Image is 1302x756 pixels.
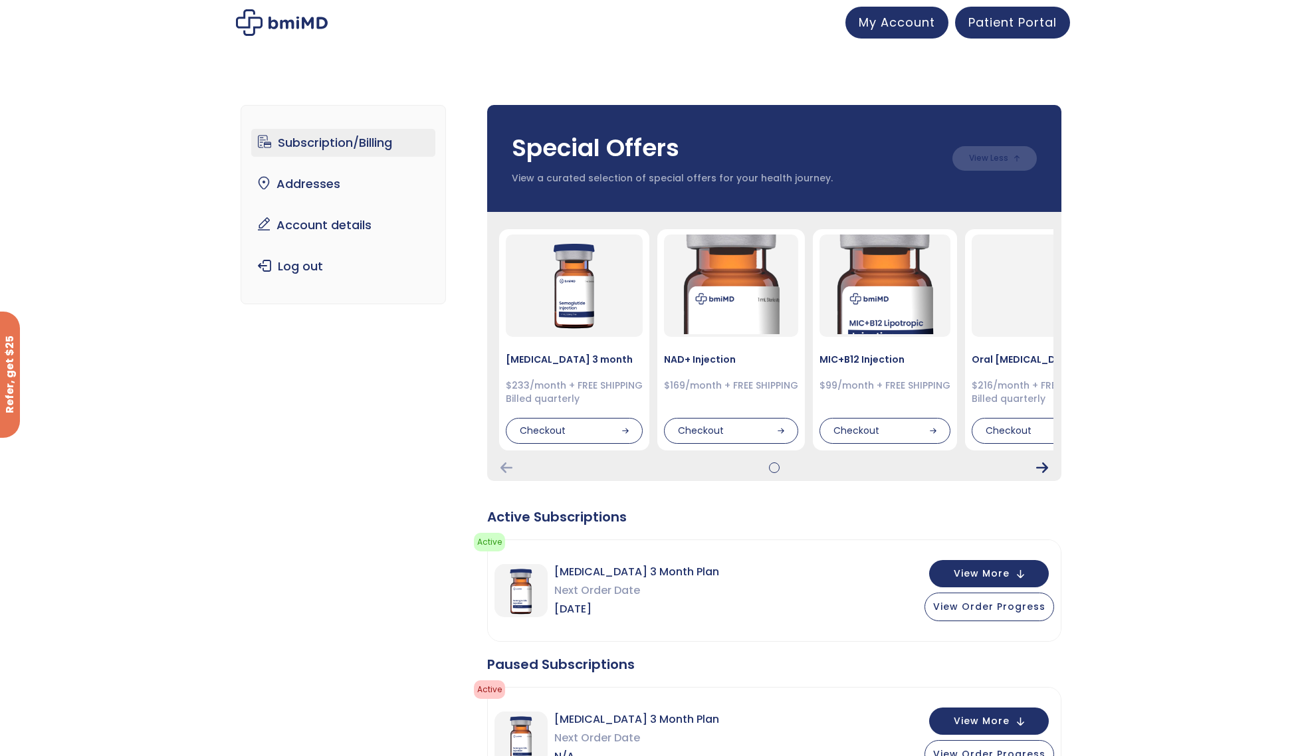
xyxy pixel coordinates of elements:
img: NAD Injection [681,235,781,334]
h4: MIC+B12 Injection [819,353,950,366]
span: Active [474,533,505,551]
a: Account details [251,211,435,239]
div: Checkout [506,418,643,444]
button: View Order Progress [924,593,1054,621]
nav: Account pages [241,105,446,304]
a: Patient Portal [955,7,1070,39]
h4: NAD+ Injection [664,353,798,366]
span: [MEDICAL_DATA] 3 Month Plan [554,563,719,581]
span: Next Order Date [554,581,719,600]
div: Checkout [819,418,950,444]
span: Patient Portal [968,14,1057,31]
img: My account [236,9,328,36]
div: Active Subscriptions [487,508,1061,526]
button: View More [929,560,1049,587]
button: View More [929,708,1049,735]
a: Subscription/Billing [251,129,435,157]
div: Next Card [1036,462,1048,473]
span: Next Order Date [554,729,719,747]
h3: Special Offers [512,132,939,165]
div: Paused Subscriptions [487,655,1061,674]
div: $169/month + FREE SHIPPING [664,379,798,393]
p: View a curated selection of special offers for your health journey. [512,172,939,185]
span: My Account [859,14,935,31]
span: [DATE] [554,600,719,618]
a: Addresses [251,170,435,198]
div: Previous Card [500,462,512,473]
h4: [MEDICAL_DATA] 3 month [506,353,643,366]
span: View More [954,717,1010,725]
span: View Order Progress [933,600,1045,613]
a: My Account [845,7,948,39]
span: Active [474,680,505,699]
a: Log out [251,252,435,280]
span: View More [954,569,1010,578]
div: Checkout [664,418,798,444]
div: $99/month + FREE SHIPPING [819,379,950,393]
img: Sermorelin 3 Month Plan [494,564,548,617]
div: $233/month + FREE SHIPPING Billed quarterly [506,379,643,405]
span: [MEDICAL_DATA] 3 Month Plan [554,710,719,729]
